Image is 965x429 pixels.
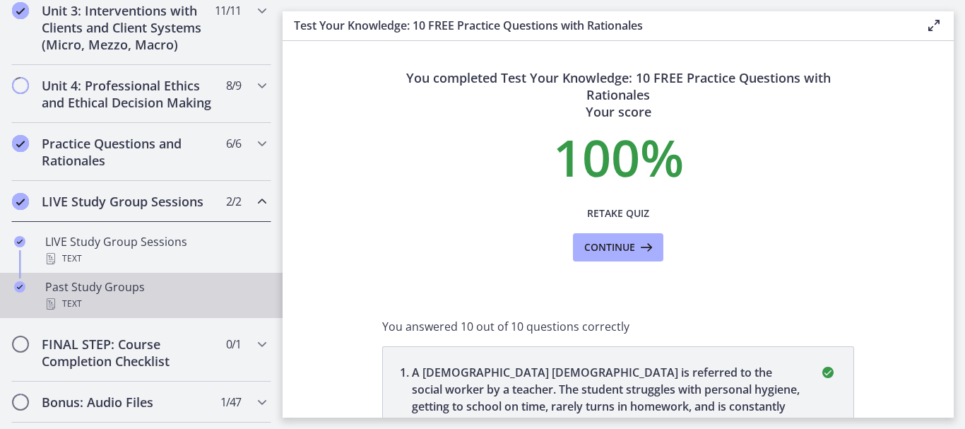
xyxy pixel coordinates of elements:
span: 2 / 2 [226,193,241,210]
h2: LIVE Study Group Sessions [42,193,214,210]
div: Text [45,250,266,267]
i: Completed [12,2,29,19]
h3: You completed Test Your Knowledge: 10 FREE Practice Questions with Rationales Your score [382,69,854,120]
span: 0 / 1 [226,336,241,353]
span: 1 / 47 [220,394,241,411]
div: LIVE Study Group Sessions [45,233,266,267]
i: Completed [14,236,25,247]
h2: Unit 3: Interventions with Clients and Client Systems (Micro, Mezzo, Macro) [42,2,214,53]
h2: Bonus: Audio Files [42,394,214,411]
p: You answered 10 out of 10 questions correctly [382,318,854,335]
span: Retake Quiz [587,205,649,222]
span: 11 / 11 [215,2,241,19]
div: Text [45,295,266,312]
span: Continue [584,239,635,256]
p: 100 % [382,131,854,182]
h2: FINAL STEP: Course Completion Checklist [42,336,214,370]
i: Completed [12,135,29,152]
i: correct [819,364,836,381]
h3: Test Your Knowledge: 10 FREE Practice Questions with Rationales [294,17,903,34]
span: 6 / 6 [226,135,241,152]
button: Continue [573,233,663,261]
i: Completed [14,281,25,293]
span: 8 / 9 [226,77,241,94]
h2: Unit 4: Professional Ethics and Ethical Decision Making [42,77,214,111]
div: Past Study Groups [45,278,266,312]
h2: Practice Questions and Rationales [42,135,214,169]
button: Retake Quiz [573,199,663,228]
i: Completed [12,193,29,210]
